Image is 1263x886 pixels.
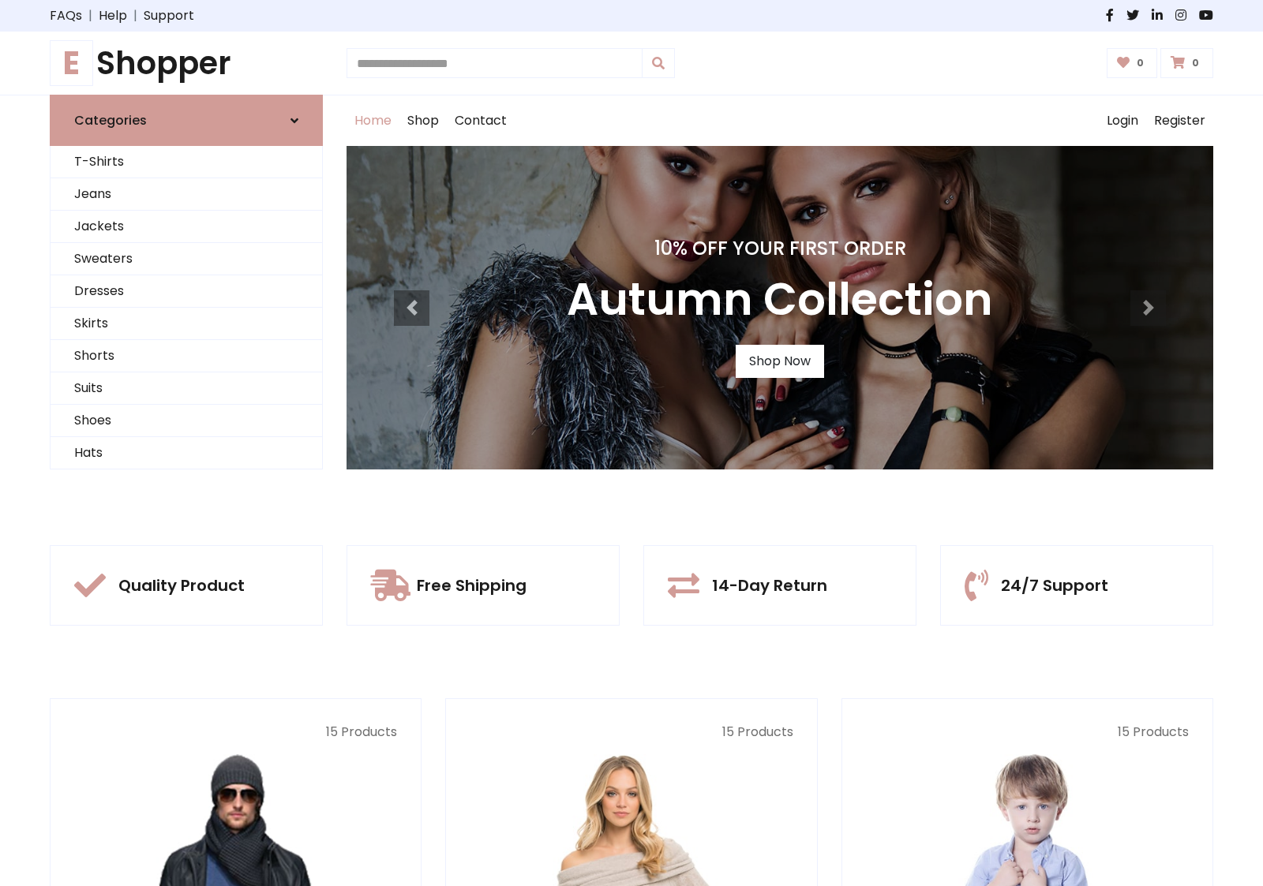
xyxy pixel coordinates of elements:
a: Skirts [51,308,322,340]
a: 0 [1160,48,1213,78]
span: | [127,6,144,25]
a: Support [144,6,194,25]
a: Categories [50,95,323,146]
a: Jeans [51,178,322,211]
p: 15 Products [866,723,1189,742]
a: Sweaters [51,243,322,275]
a: T-Shirts [51,146,322,178]
h3: Autumn Collection [567,273,993,326]
p: 15 Products [74,723,397,742]
a: Hats [51,437,322,469]
h1: Shopper [50,44,323,82]
span: 0 [1133,56,1148,70]
a: FAQs [50,6,82,25]
a: 0 [1107,48,1158,78]
a: Home [347,95,399,146]
a: Suits [51,372,322,405]
p: 15 Products [470,723,793,742]
a: Shop Now [736,345,824,378]
a: Shorts [51,340,322,372]
h4: 10% Off Your First Order [567,237,993,260]
a: Jackets [51,211,322,243]
h5: 24/7 Support [1001,576,1108,595]
a: Register [1146,95,1213,146]
h5: Free Shipping [417,576,527,595]
h5: Quality Product [118,576,245,595]
span: E [50,40,93,86]
span: | [82,6,99,25]
a: Help [99,6,127,25]
a: Shop [399,95,447,146]
a: Dresses [51,275,322,308]
a: EShopper [50,44,323,82]
a: Login [1099,95,1146,146]
span: 0 [1188,56,1203,70]
a: Shoes [51,405,322,437]
a: Contact [447,95,515,146]
h6: Categories [74,113,147,128]
h5: 14-Day Return [712,576,827,595]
